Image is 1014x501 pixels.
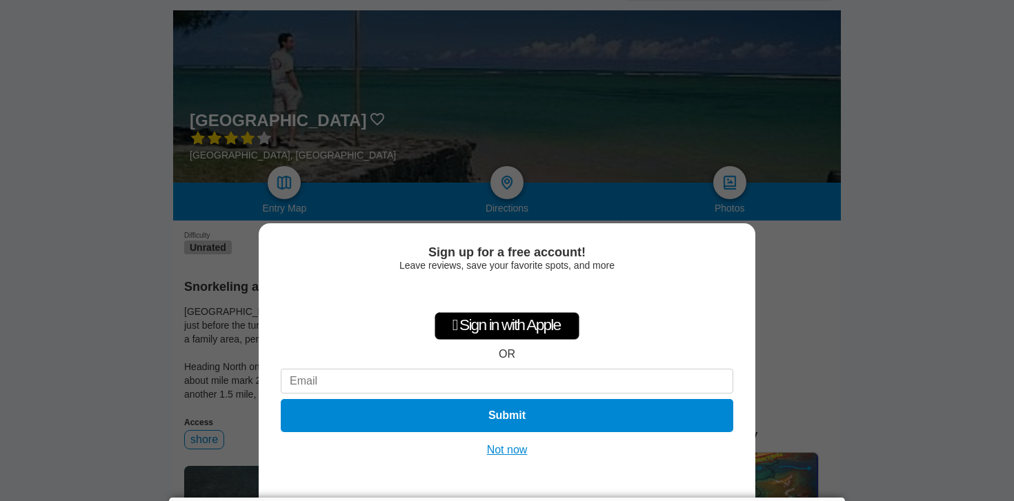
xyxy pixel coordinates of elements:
button: Not now [483,443,532,457]
div: Sign in with Apple [435,312,579,340]
div: OR [499,348,515,360]
input: Email [281,369,733,393]
div: Leave reviews, save your favorite spots, and more [281,260,733,271]
iframe: Sign in with Google Button [437,278,577,308]
div: Sign up for a free account! [281,245,733,260]
button: Submit [281,399,733,432]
